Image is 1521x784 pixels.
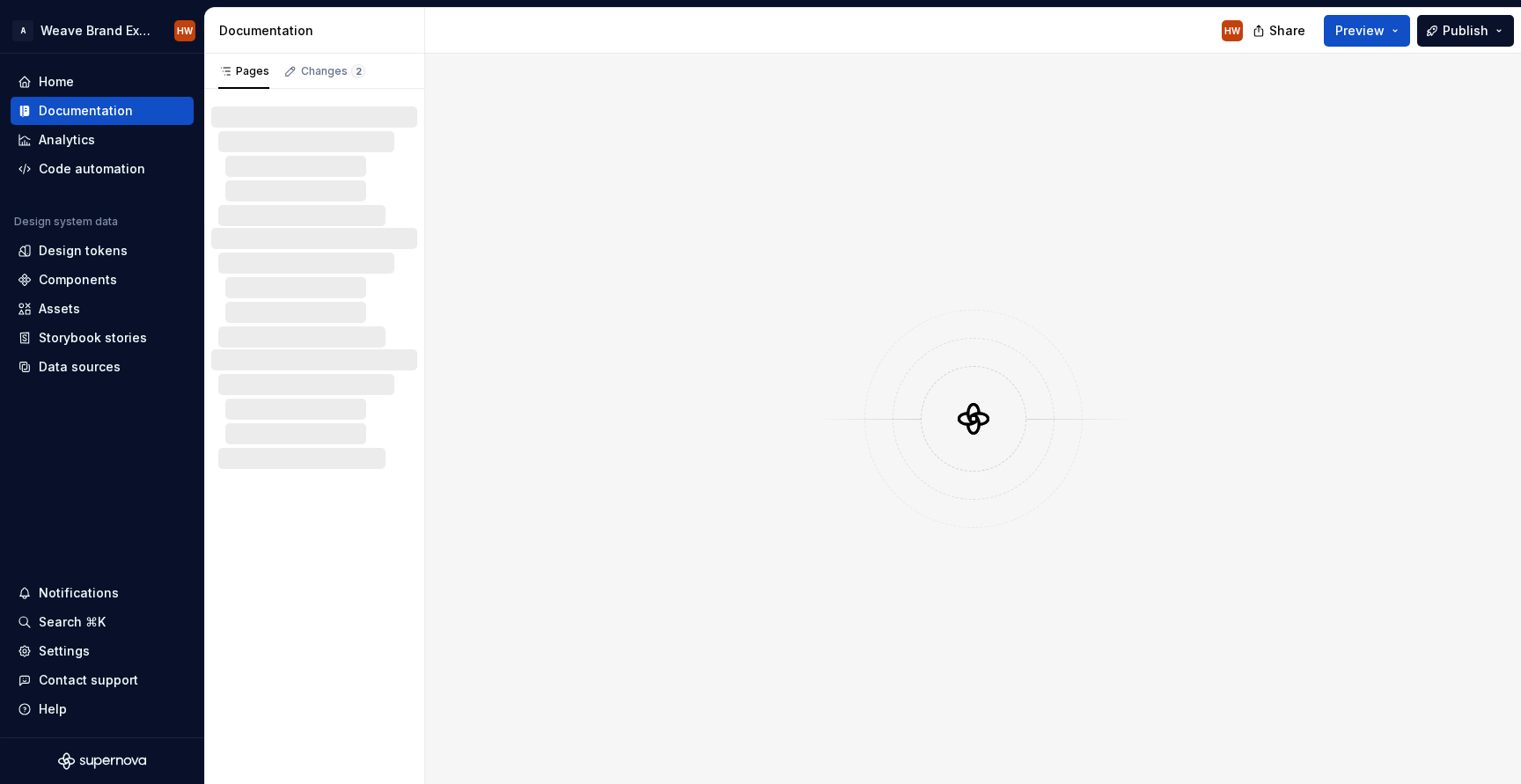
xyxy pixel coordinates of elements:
a: Assets [11,295,194,323]
div: HW [177,24,193,38]
a: Components [11,266,194,294]
div: Help [39,700,67,718]
button: Help [11,695,194,723]
span: Publish [1443,22,1488,40]
div: A [12,20,33,41]
span: 2 [351,64,365,78]
button: Notifications [11,579,194,607]
div: Home [39,73,74,91]
button: Share [1244,15,1317,47]
div: Data sources [39,358,121,376]
div: Assets [39,300,80,318]
a: Storybook stories [11,324,194,352]
div: Changes [301,64,365,78]
button: Contact support [11,666,194,694]
button: AWeave Brand ExtendedHW [4,11,201,49]
div: Documentation [219,22,417,40]
div: Code automation [39,160,145,178]
div: Analytics [39,131,95,149]
div: Contact support [39,671,138,689]
a: Settings [11,637,194,665]
span: Preview [1335,22,1385,40]
div: Components [39,271,117,289]
div: Settings [39,642,90,660]
div: Weave Brand Extended [40,22,153,40]
a: Documentation [11,97,194,125]
a: Data sources [11,353,194,381]
a: Analytics [11,126,194,154]
span: Share [1269,22,1305,40]
svg: Supernova Logo [58,752,146,770]
a: Home [11,68,194,96]
a: Code automation [11,155,194,183]
div: Design tokens [39,242,128,260]
div: Pages [218,64,269,78]
button: Search ⌘K [11,608,194,636]
button: Publish [1417,15,1514,47]
a: Design tokens [11,237,194,265]
button: Preview [1324,15,1410,47]
div: HW [1224,24,1240,38]
div: Storybook stories [39,329,147,347]
div: Design system data [14,215,118,229]
div: Notifications [39,584,119,602]
div: Search ⌘K [39,613,106,631]
div: Documentation [39,102,133,120]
